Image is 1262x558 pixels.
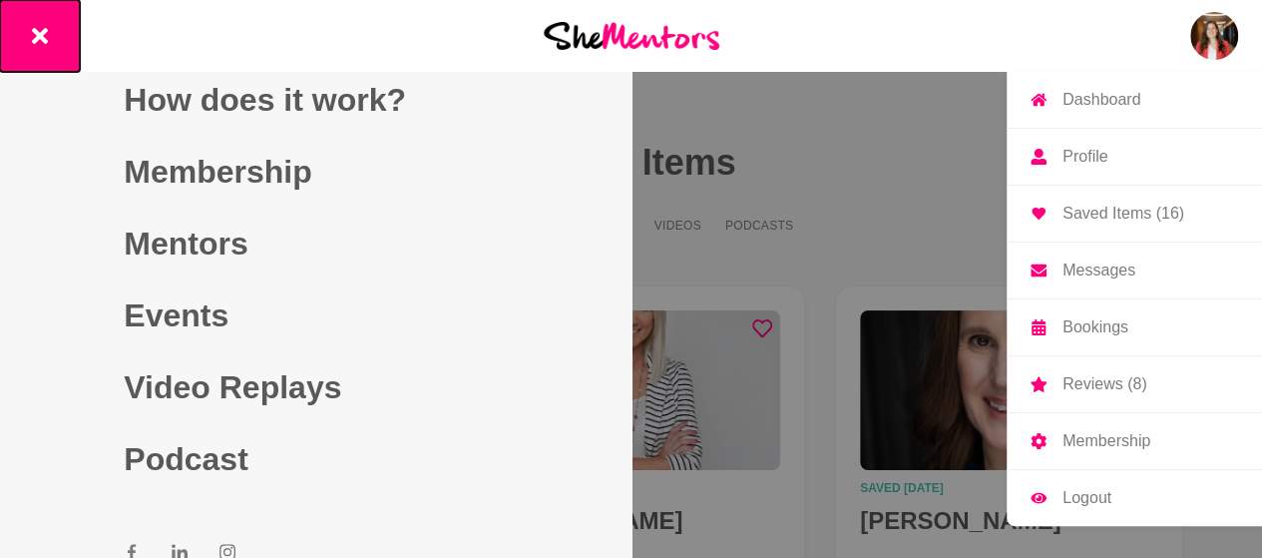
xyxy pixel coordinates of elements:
a: Saved Items (16) [1007,186,1262,242]
a: Profile [1007,129,1262,185]
p: Bookings [1062,319,1128,335]
a: Mentors [124,208,507,279]
img: She Mentors Logo [544,22,719,49]
p: Dashboard [1062,92,1140,108]
p: Saved Items (16) [1062,206,1184,222]
a: How does it work? [124,64,507,136]
p: Reviews (8) [1062,376,1146,392]
a: Reviews (8) [1007,356,1262,412]
p: Membership [1062,433,1150,449]
p: Messages [1062,263,1135,279]
a: Dashboard [1007,72,1262,128]
img: Carolina Portugal [1190,12,1238,60]
a: Events [124,279,507,351]
a: Carolina PortugalDashboardProfileSaved Items (16)MessagesBookingsReviews (8)MembershipLogout [1190,12,1238,60]
a: Messages [1007,243,1262,298]
a: Video Replays [124,351,507,423]
a: Bookings [1007,299,1262,355]
p: Profile [1062,149,1107,165]
a: Podcast [124,423,507,495]
p: Logout [1062,490,1111,506]
a: Membership [124,136,507,208]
